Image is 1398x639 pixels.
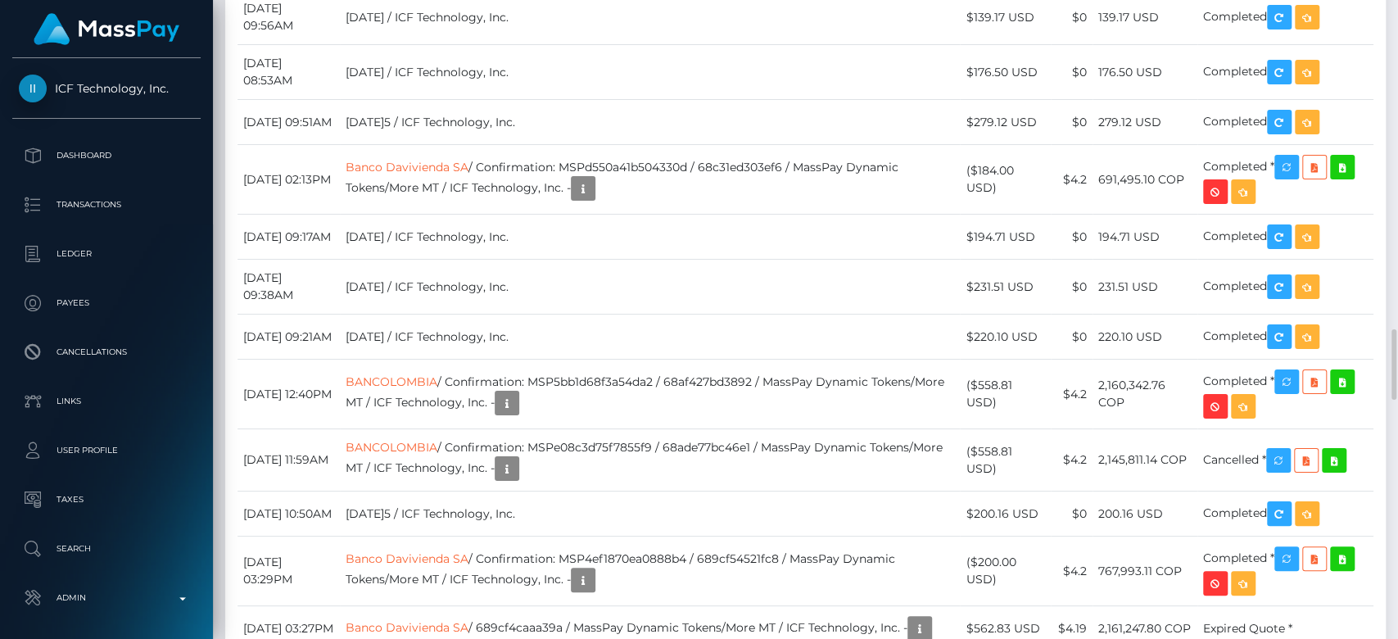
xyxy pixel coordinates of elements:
[340,492,960,537] td: [DATE]5 / ICF Technology, Inc.
[346,160,468,174] a: Banco Davivienda SA
[340,537,960,606] td: / Confirmation: MSP4ef1870ea0888b4 / 689cf54521fc8 / MassPay Dynamic Tokens/More MT / ICF Technol...
[1051,315,1093,360] td: $0
[34,13,179,45] img: MassPay Logo
[238,429,340,492] td: [DATE] 11:59AM
[1197,537,1373,606] td: Completed *
[1197,100,1373,145] td: Completed
[19,75,47,102] img: ICF Technology, Inc.
[346,551,468,566] a: Banco Davivienda SA
[1093,215,1197,260] td: 194.71 USD
[1051,45,1093,100] td: $0
[340,360,960,429] td: / Confirmation: MSP5bb1d68f3a54da2 / 68af427bd3892 / MassPay Dynamic Tokens/More MT / ICF Technol...
[1197,145,1373,215] td: Completed *
[1093,537,1197,606] td: 767,993.11 COP
[12,332,201,373] a: Cancellations
[1197,360,1373,429] td: Completed *
[1051,429,1093,492] td: $4.2
[960,429,1051,492] td: ($558.81 USD)
[238,260,340,315] td: [DATE] 09:38AM
[1051,100,1093,145] td: $0
[340,100,960,145] td: [DATE]5 / ICF Technology, Inc.
[1093,492,1197,537] td: 200.16 USD
[12,135,201,176] a: Dashboard
[12,578,201,619] a: Admin
[19,438,194,463] p: User Profile
[340,315,960,360] td: [DATE] / ICF Technology, Inc.
[1051,215,1093,260] td: $0
[960,145,1051,215] td: ($184.00 USD)
[1093,260,1197,315] td: 231.51 USD
[346,440,437,455] a: BANCOLOMBIA
[960,360,1051,429] td: ($558.81 USD)
[1197,429,1373,492] td: Cancelled *
[19,586,194,610] p: Admin
[340,145,960,215] td: / Confirmation: MSPd550a41b504330d / 68c31ed303ef6 / MassPay Dynamic Tokens/More MT / ICF Technol...
[1051,260,1093,315] td: $0
[1051,145,1093,215] td: $4.2
[19,389,194,414] p: Links
[960,492,1051,537] td: $200.16 USD
[19,291,194,315] p: Payees
[960,45,1051,100] td: $176.50 USD
[1093,429,1197,492] td: 2,145,811.14 COP
[346,620,468,635] a: Banco Davivienda SA
[19,193,194,217] p: Transactions
[19,487,194,512] p: Taxes
[1197,215,1373,260] td: Completed
[346,374,437,389] a: BANCOLOMBIA
[12,283,201,324] a: Payees
[238,45,340,100] td: [DATE] 08:53AM
[1093,45,1197,100] td: 176.50 USD
[340,45,960,100] td: [DATE] / ICF Technology, Inc.
[238,360,340,429] td: [DATE] 12:40PM
[1051,492,1093,537] td: $0
[238,215,340,260] td: [DATE] 09:17AM
[1197,492,1373,537] td: Completed
[1197,315,1373,360] td: Completed
[960,537,1051,606] td: ($200.00 USD)
[1197,260,1373,315] td: Completed
[960,315,1051,360] td: $220.10 USD
[19,537,194,561] p: Search
[960,100,1051,145] td: $279.12 USD
[340,429,960,492] td: / Confirmation: MSPe08c3d75f7855f9 / 68ade77bc46e1 / MassPay Dynamic Tokens/More MT / ICF Technol...
[238,537,340,606] td: [DATE] 03:29PM
[340,260,960,315] td: [DATE] / ICF Technology, Inc.
[19,242,194,266] p: Ledger
[960,260,1051,315] td: $231.51 USD
[1093,360,1197,429] td: 2,160,342.76 COP
[12,381,201,422] a: Links
[19,340,194,365] p: Cancellations
[238,100,340,145] td: [DATE] 09:51AM
[340,215,960,260] td: [DATE] / ICF Technology, Inc.
[12,81,201,96] span: ICF Technology, Inc.
[960,215,1051,260] td: $194.71 USD
[1093,100,1197,145] td: 279.12 USD
[12,184,201,225] a: Transactions
[1093,315,1197,360] td: 220.10 USD
[12,233,201,274] a: Ledger
[1051,360,1093,429] td: $4.2
[238,315,340,360] td: [DATE] 09:21AM
[1197,45,1373,100] td: Completed
[19,143,194,168] p: Dashboard
[238,492,340,537] td: [DATE] 10:50AM
[1051,537,1093,606] td: $4.2
[12,479,201,520] a: Taxes
[12,430,201,471] a: User Profile
[238,145,340,215] td: [DATE] 02:13PM
[1093,145,1197,215] td: 691,495.10 COP
[12,528,201,569] a: Search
